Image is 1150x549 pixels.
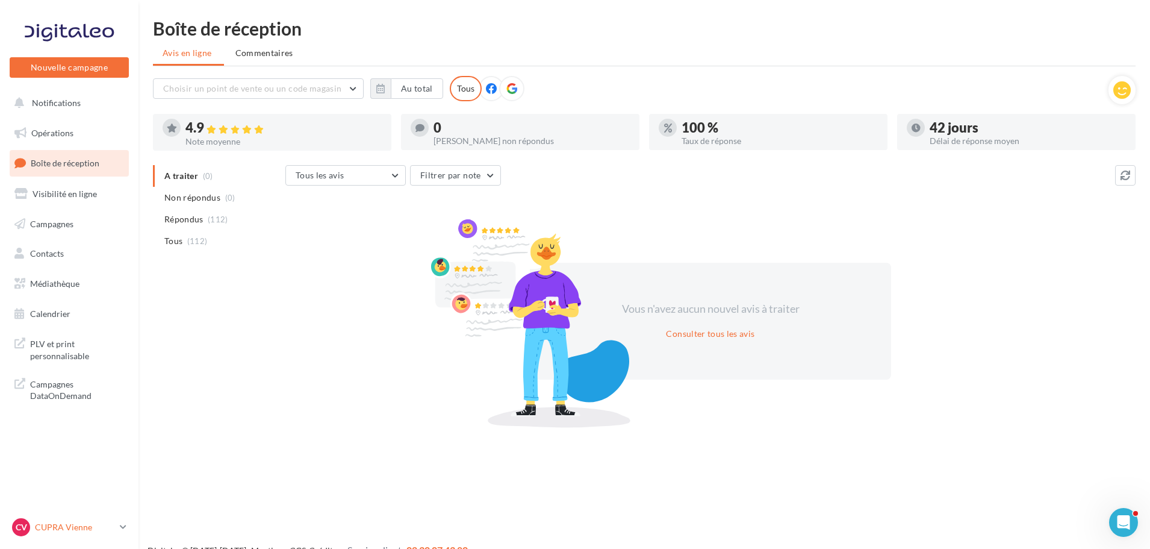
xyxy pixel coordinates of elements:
[185,121,382,135] div: 4.9
[7,371,131,407] a: Campagnes DataOnDemand
[285,165,406,186] button: Tous les avis
[7,90,126,116] button: Notifications
[930,121,1126,134] div: 42 jours
[370,78,443,99] button: Au total
[30,309,70,319] span: Calendrier
[930,137,1126,145] div: Délai de réponse moyen
[391,78,443,99] button: Au total
[7,331,131,366] a: PLV et print personnalisable
[1109,508,1138,537] iframe: Intercom live chat
[35,521,115,533] p: CUPRA Vienne
[30,336,124,362] span: PLV et print personnalisable
[32,98,81,108] span: Notifications
[7,181,131,207] a: Visibilité en ligne
[31,128,73,138] span: Opérations
[208,215,228,224] span: (112)
[296,170,344,180] span: Tous les avis
[7,301,131,327] a: Calendrier
[607,301,814,317] div: Vous n'avez aucun nouvel avis à traiter
[187,236,208,246] span: (112)
[163,83,341,93] span: Choisir un point de vente ou un code magasin
[164,192,220,204] span: Non répondus
[33,189,97,199] span: Visibilité en ligne
[682,137,878,145] div: Taux de réponse
[164,213,204,225] span: Répondus
[225,193,235,202] span: (0)
[682,121,878,134] div: 100 %
[164,235,182,247] span: Tous
[10,57,129,78] button: Nouvelle campagne
[30,248,64,259] span: Contacts
[31,158,99,168] span: Boîte de réception
[153,78,364,99] button: Choisir un point de vente ou un code magasin
[153,19,1136,37] div: Boîte de réception
[7,150,131,176] a: Boîte de réception
[30,218,73,228] span: Campagnes
[185,137,382,146] div: Note moyenne
[16,521,27,533] span: CV
[7,241,131,266] a: Contacts
[410,165,501,186] button: Filtrer par note
[434,137,630,145] div: [PERSON_NAME] non répondus
[7,271,131,296] a: Médiathèque
[7,121,131,146] a: Opérations
[661,327,759,341] button: Consulter tous les avis
[235,47,293,59] span: Commentaires
[7,212,131,237] a: Campagnes
[434,121,630,134] div: 0
[450,76,482,101] div: Tous
[30,278,79,289] span: Médiathèque
[10,516,129,539] a: CV CUPRA Vienne
[30,376,124,402] span: Campagnes DataOnDemand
